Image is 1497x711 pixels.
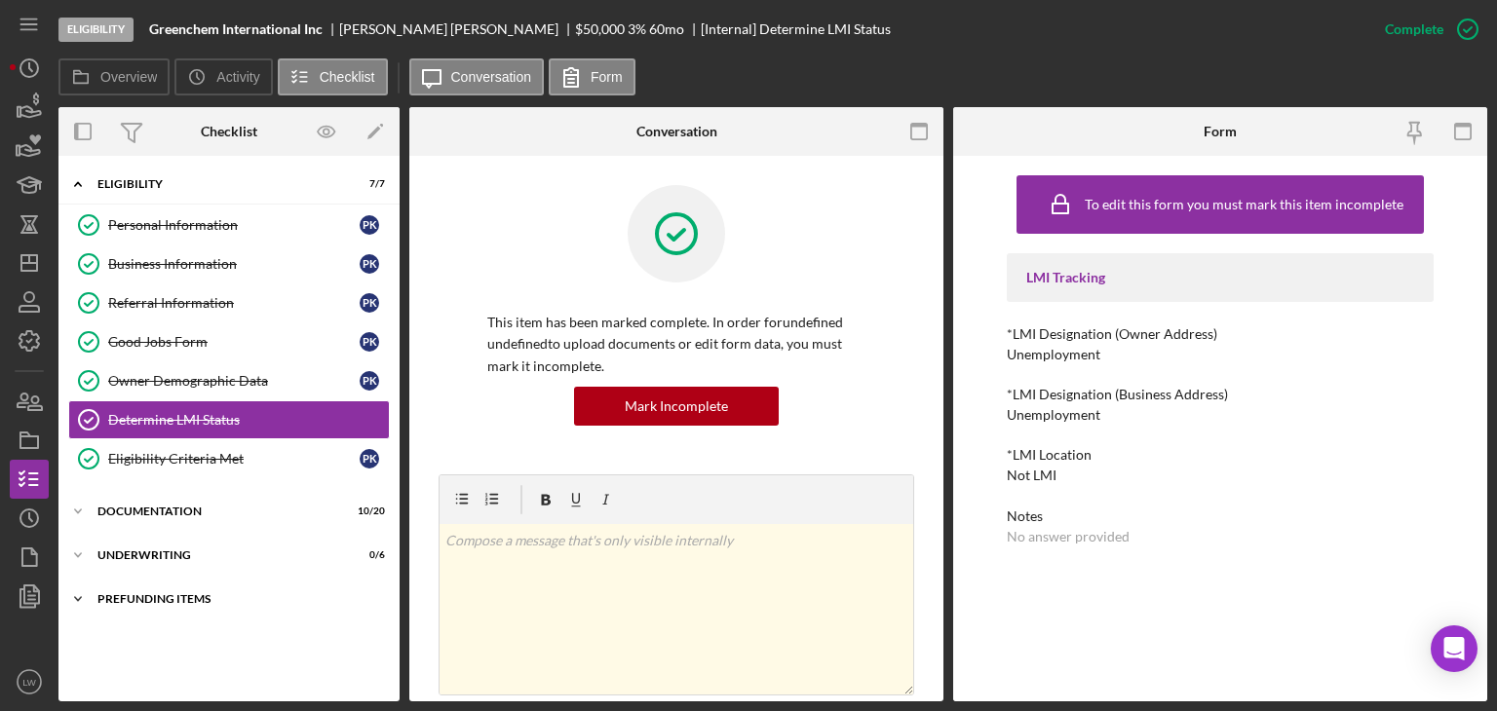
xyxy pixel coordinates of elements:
div: Eligibility [58,18,134,42]
button: Activity [174,58,272,95]
div: No answer provided [1007,529,1130,544]
div: Notes [1007,508,1434,524]
div: Open Intercom Messenger [1431,625,1478,672]
a: Determine LMI Status [68,400,390,439]
div: *LMI Designation (Business Address) [1007,387,1434,402]
div: P K [360,254,379,274]
a: Business InformationPK [68,244,390,283]
div: P K [360,332,379,352]
a: Owner Demographic DataPK [68,361,390,400]
div: Not LMI [1007,468,1056,483]
div: 7 / 7 [350,178,385,190]
div: 0 / 6 [350,549,385,561]
a: Referral InformationPK [68,283,390,322]
div: Form [1204,124,1237,139]
button: Form [549,58,635,95]
button: Complete [1365,10,1487,49]
div: Owner Demographic Data [108,373,360,389]
button: LW [10,662,49,701]
div: P K [360,215,379,235]
div: 60 mo [649,21,684,37]
a: Eligibility Criteria MetPK [68,439,390,478]
b: Greenchem International Inc [149,21,323,37]
div: 3 % [628,21,646,37]
div: Prefunding Items [97,593,375,605]
label: Conversation [451,69,532,85]
label: Form [591,69,623,85]
div: Referral Information [108,295,360,311]
span: $50,000 [575,20,625,37]
button: Overview [58,58,170,95]
div: Checklist [201,124,257,139]
div: *LMI Location [1007,447,1434,463]
label: Activity [216,69,259,85]
div: Eligibility [97,178,336,190]
div: P K [360,449,379,468]
div: Complete [1385,10,1443,49]
div: *LMI Designation (Owner Address) [1007,326,1434,342]
a: Good Jobs FormPK [68,322,390,361]
div: Unemployment [1007,407,1100,423]
a: Personal InformationPK [68,206,390,244]
div: Conversation [636,124,717,139]
div: [Internal] Determine LMI Status [701,21,891,37]
button: Checklist [278,58,388,95]
button: Conversation [409,58,545,95]
p: This item has been marked complete. In order for undefined undefined to upload documents or edit ... [487,312,865,377]
div: Good Jobs Form [108,334,360,350]
div: LMI Tracking [1026,270,1414,285]
div: Personal Information [108,217,360,233]
div: Mark Incomplete [625,387,728,426]
label: Checklist [320,69,375,85]
div: Business Information [108,256,360,272]
div: Documentation [97,505,336,517]
div: P K [360,293,379,313]
div: P K [360,371,379,391]
button: Mark Incomplete [574,387,779,426]
div: 10 / 20 [350,505,385,517]
div: Determine LMI Status [108,412,389,428]
text: LW [22,677,37,688]
div: Unemployment [1007,347,1100,362]
label: Overview [100,69,157,85]
div: To edit this form you must mark this item incomplete [1085,197,1403,212]
div: Eligibility Criteria Met [108,451,360,467]
div: [PERSON_NAME] [PERSON_NAME] [339,21,575,37]
div: Underwriting [97,549,336,561]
